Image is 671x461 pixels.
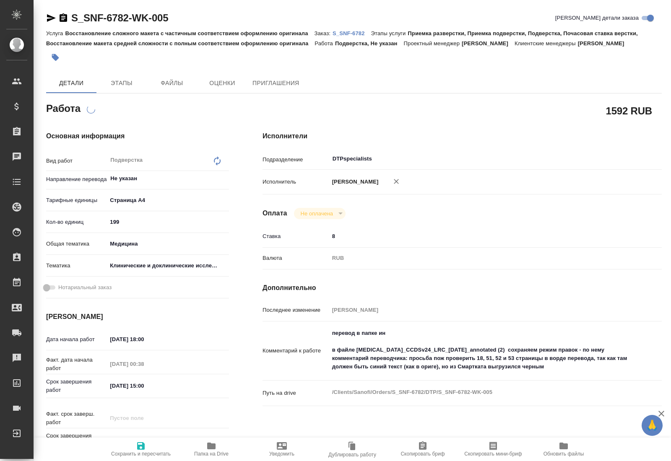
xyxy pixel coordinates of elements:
[101,78,142,88] span: Этапы
[107,259,229,273] div: Клинические и доклинические исследования
[46,378,107,394] p: Срок завершения работ
[46,356,107,373] p: Факт. дата начала работ
[329,251,629,265] div: RUB
[46,218,107,226] p: Кол-во единиц
[224,178,226,179] button: Open
[58,283,112,292] span: Нотариальный заказ
[317,438,388,461] button: Дублировать работу
[111,451,171,457] span: Сохранить и пересчитать
[387,172,406,191] button: Удалить исполнителя
[298,210,335,217] button: Не оплачена
[107,216,229,228] input: ✎ Введи что-нибудь
[315,30,333,36] p: Заказ:
[458,438,528,461] button: Скопировать мини-бриф
[247,438,317,461] button: Уведомить
[46,30,65,36] p: Услуга
[46,13,56,23] button: Скопировать ссылку для ЯМессенджера
[371,30,408,36] p: Этапы услуги
[107,333,180,345] input: ✎ Введи что-нибудь
[46,262,107,270] p: Тематика
[388,438,458,461] button: Скопировать бриф
[252,78,299,88] span: Приглашения
[46,131,229,141] h4: Основная информация
[464,451,522,457] span: Скопировать мини-бриф
[642,415,663,436] button: 🙏
[107,434,180,446] input: ✎ Введи что-нибудь
[58,13,68,23] button: Скопировать ссылку
[404,40,462,47] p: Проектный менеджер
[329,304,629,316] input: Пустое поле
[107,193,229,207] div: Страница А4
[555,14,639,22] span: [PERSON_NAME] детали заказа
[46,100,81,115] h2: Работа
[107,380,180,392] input: ✎ Введи что-нибудь
[329,230,629,242] input: ✎ Введи что-нибудь
[462,40,515,47] p: [PERSON_NAME]
[263,389,329,397] p: Путь на drive
[194,451,229,457] span: Папка на Drive
[263,208,287,218] h4: Оплата
[606,104,652,118] h2: 1592 RUB
[263,232,329,241] p: Ставка
[46,410,107,427] p: Факт. срок заверш. работ
[152,78,192,88] span: Файлы
[106,438,176,461] button: Сохранить и пересчитать
[65,30,314,36] p: Восстановление сложного макета с частичным соответствием оформлению оригинала
[263,155,329,164] p: Подразделение
[107,237,229,251] div: Медицина
[263,178,329,186] p: Исполнитель
[329,326,629,374] textarea: перевод в папке ин в файле [MEDICAL_DATA]_CCDSv24_LRC_[DATE]_annotated (2) сохраняем режим правок...
[46,48,65,67] button: Добавить тэг
[46,240,107,248] p: Общая тематика
[528,438,599,461] button: Обновить файлы
[263,254,329,262] p: Валюта
[329,385,629,399] textarea: /Clients/Sanofi/Orders/S_SNF-6782/DTP/S_SNF-6782-WK-005
[335,40,404,47] p: Подверстка, Не указан
[51,78,91,88] span: Детали
[333,30,371,36] p: S_SNF-6782
[333,29,371,36] a: S_SNF-6782
[294,208,346,219] div: Не оплачена
[401,451,445,457] span: Скопировать бриф
[328,452,376,458] span: Дублировать работу
[176,438,247,461] button: Папка на Drive
[46,175,107,184] p: Направление перевода
[645,417,659,434] span: 🙏
[46,432,107,448] p: Срок завершения услуги
[544,451,584,457] span: Обновить файлы
[46,157,107,165] p: Вид работ
[515,40,578,47] p: Клиентские менеджеры
[263,131,662,141] h4: Исполнители
[578,40,631,47] p: [PERSON_NAME]
[263,283,662,293] h4: Дополнительно
[315,40,335,47] p: Работа
[624,158,626,160] button: Open
[263,347,329,355] p: Комментарий к работе
[46,335,107,344] p: Дата начала работ
[263,306,329,314] p: Последнее изменение
[46,196,107,205] p: Тарифные единицы
[107,358,180,370] input: Пустое поле
[269,451,294,457] span: Уведомить
[107,412,180,424] input: Пустое поле
[71,12,168,23] a: S_SNF-6782-WK-005
[46,312,229,322] h4: [PERSON_NAME]
[329,178,379,186] p: [PERSON_NAME]
[202,78,242,88] span: Оценки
